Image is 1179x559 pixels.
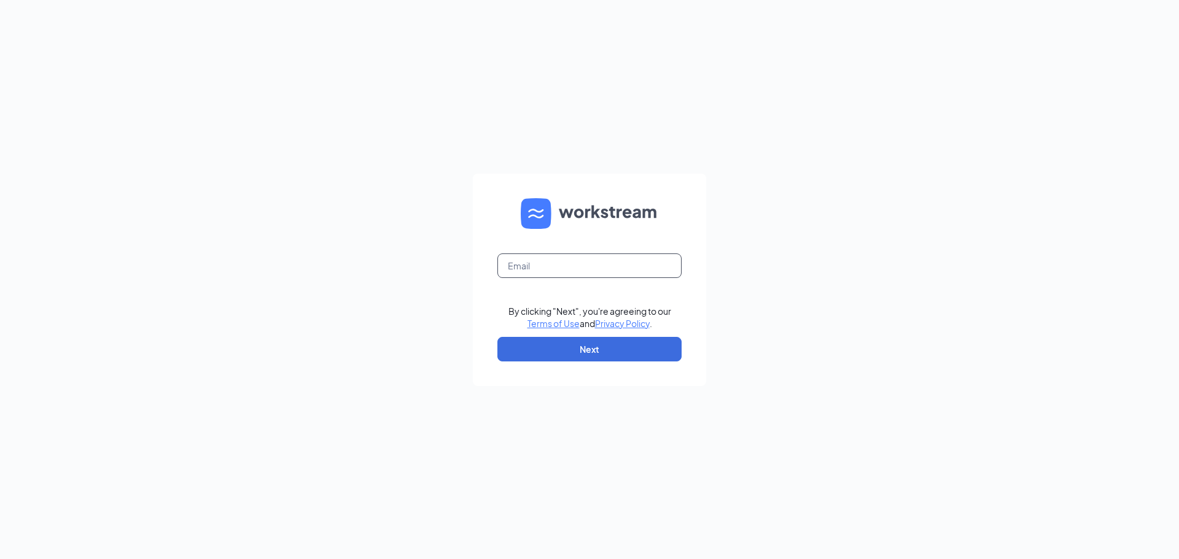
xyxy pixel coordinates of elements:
[497,337,682,361] button: Next
[497,253,682,278] input: Email
[521,198,658,229] img: WS logo and Workstream text
[508,305,671,330] div: By clicking "Next", you're agreeing to our and .
[595,318,650,329] a: Privacy Policy
[527,318,580,329] a: Terms of Use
